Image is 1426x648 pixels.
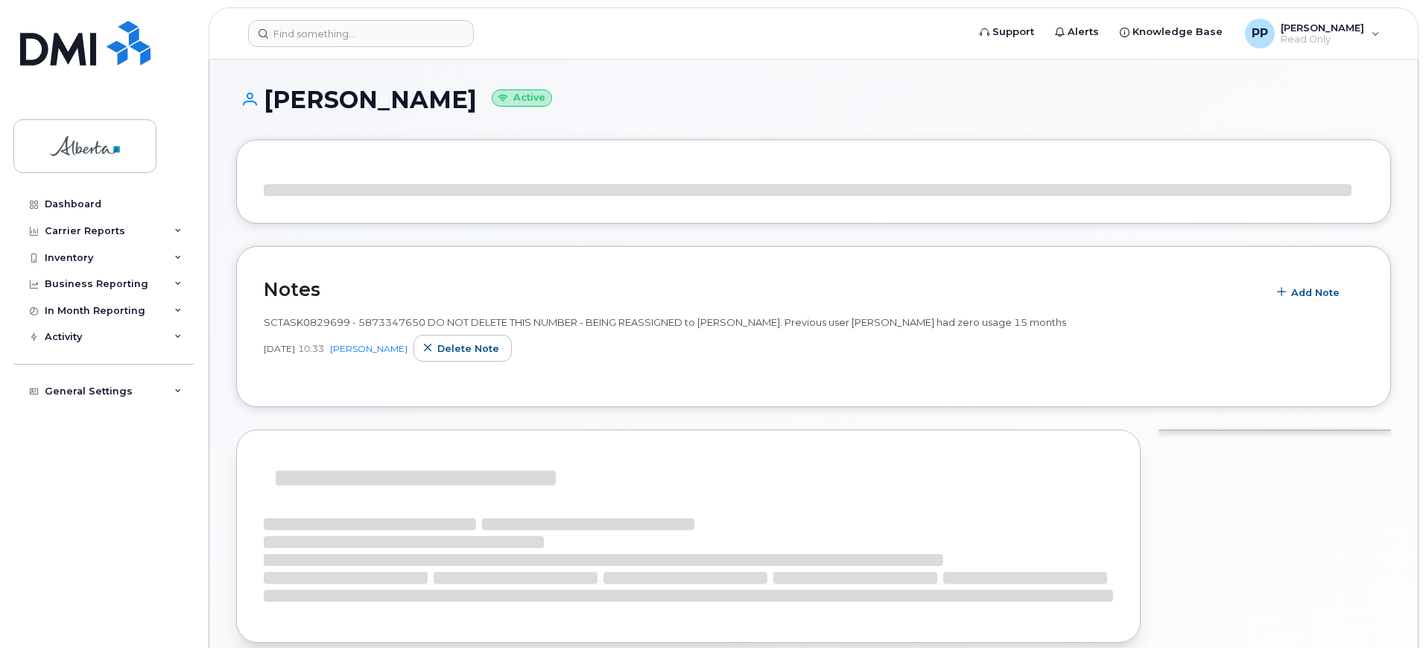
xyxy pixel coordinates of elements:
[264,278,1260,301] h2: Notes
[1291,286,1340,300] span: Add Note
[1267,280,1352,306] button: Add Note
[298,342,324,355] span: 10:33
[264,316,1066,328] span: SCTASK0829699 - 5873347650 DO NOT DELETE THIS NUMBER - BEING REASSIGNED to [PERSON_NAME]. Previou...
[330,343,408,354] a: [PERSON_NAME]
[413,335,512,362] button: Delete note
[264,342,295,355] span: [DATE]
[437,342,499,356] span: Delete note
[492,89,552,107] small: Active
[236,86,1391,113] h1: [PERSON_NAME]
